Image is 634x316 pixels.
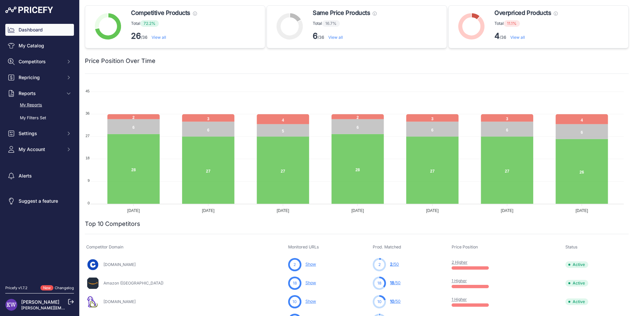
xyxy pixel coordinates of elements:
[313,8,370,18] span: Same Price Products
[131,31,197,41] p: /36
[377,280,381,286] span: 18
[103,262,136,267] a: [DOMAIN_NAME]
[103,299,136,304] a: [DOMAIN_NAME]
[5,24,74,36] a: Dashboard
[19,90,62,97] span: Reports
[305,280,316,285] a: Show
[127,208,140,213] tspan: [DATE]
[494,31,500,41] strong: 4
[55,286,74,290] a: Changelog
[88,179,90,183] tspan: 9
[131,31,141,41] strong: 26
[390,262,399,267] a: 2/50
[351,208,364,213] tspan: [DATE]
[390,280,394,285] span: 18
[86,134,90,138] tspan: 27
[5,285,28,291] div: Pricefy v1.7.2
[452,260,468,265] a: 2 Higher
[86,244,123,249] span: Competitor Domain
[5,56,74,68] button: Competitors
[322,20,340,27] span: 16.7%
[494,31,558,41] p: /36
[5,112,74,124] a: My Filters Set
[390,262,393,267] span: 2
[305,299,316,304] a: Show
[21,305,123,310] a: [PERSON_NAME][EMAIL_ADDRESS][DOMAIN_NAME]
[86,156,90,160] tspan: 18
[452,278,467,283] a: 1 Higher
[501,208,513,213] tspan: [DATE]
[19,74,62,81] span: Repricing
[277,208,289,213] tspan: [DATE]
[5,128,74,139] button: Settings
[504,20,520,27] span: 11.1%
[5,40,74,52] a: My Catalog
[378,262,381,268] span: 2
[390,280,401,285] a: 18/50
[452,297,467,302] a: 1 Higher
[313,20,377,27] p: Total
[373,244,401,249] span: Prod. Matched
[293,262,296,268] span: 2
[565,298,588,305] span: Active
[5,143,74,155] button: My Account
[19,130,62,137] span: Settings
[21,299,59,305] a: [PERSON_NAME]
[40,285,53,291] span: New
[305,262,316,267] a: Show
[19,146,62,153] span: My Account
[565,244,578,249] span: Status
[85,219,140,229] h2: Top 10 Competitors
[152,35,166,40] a: View all
[288,244,319,249] span: Monitored URLs
[5,72,74,83] button: Repricing
[85,56,156,66] h2: Price Position Over Time
[426,208,439,213] tspan: [DATE]
[86,89,90,93] tspan: 45
[313,31,377,41] p: /36
[131,8,190,18] span: Competitive Products
[5,24,74,277] nav: Sidebar
[5,7,53,13] img: Pricefy Logo
[565,280,588,287] span: Active
[377,299,382,305] span: 10
[86,111,90,115] tspan: 36
[565,261,588,268] span: Active
[576,208,588,213] tspan: [DATE]
[5,99,74,111] a: My Reports
[452,244,478,249] span: Price Position
[140,20,159,27] span: 72.2%
[88,201,90,205] tspan: 0
[5,87,74,99] button: Reports
[328,35,343,40] a: View all
[510,35,525,40] a: View all
[131,20,197,27] p: Total
[103,281,163,286] a: Amazon ([GEOGRAPHIC_DATA])
[202,208,215,213] tspan: [DATE]
[494,8,551,18] span: Overpriced Products
[293,280,297,286] span: 18
[494,20,558,27] p: Total
[390,299,401,304] a: 10/50
[5,195,74,207] a: Suggest a feature
[390,299,394,304] span: 10
[5,170,74,182] a: Alerts
[313,31,318,41] strong: 6
[292,299,297,305] span: 10
[19,58,62,65] span: Competitors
